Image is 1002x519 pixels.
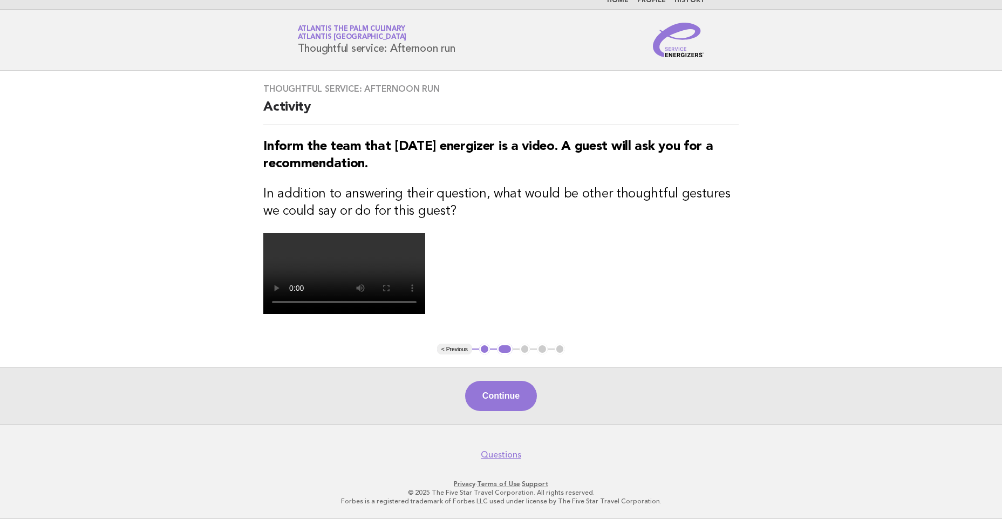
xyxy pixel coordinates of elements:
h2: Activity [263,99,739,125]
button: < Previous [437,344,472,354]
p: © 2025 The Five Star Travel Corporation. All rights reserved. [171,488,831,497]
button: 1 [479,344,490,354]
a: Privacy [454,480,475,488]
a: Questions [481,449,521,460]
a: Atlantis The Palm CulinaryAtlantis [GEOGRAPHIC_DATA] [298,25,407,40]
img: Service Energizers [653,23,705,57]
button: Continue [465,381,537,411]
button: 2 [497,344,513,354]
h3: In addition to answering their question, what would be other thoughtful gestures we could say or ... [263,186,739,220]
strong: Inform the team that [DATE] energizer is a video. A guest will ask you for a recommendation. [263,140,713,170]
p: Forbes is a registered trademark of Forbes LLC used under license by The Five Star Travel Corpora... [171,497,831,506]
h3: Thoughtful service: Afternoon run [263,84,739,94]
h1: Thoughtful service: Afternoon run [298,26,455,54]
a: Support [522,480,548,488]
p: · · [171,480,831,488]
a: Terms of Use [477,480,520,488]
span: Atlantis [GEOGRAPHIC_DATA] [298,34,407,41]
